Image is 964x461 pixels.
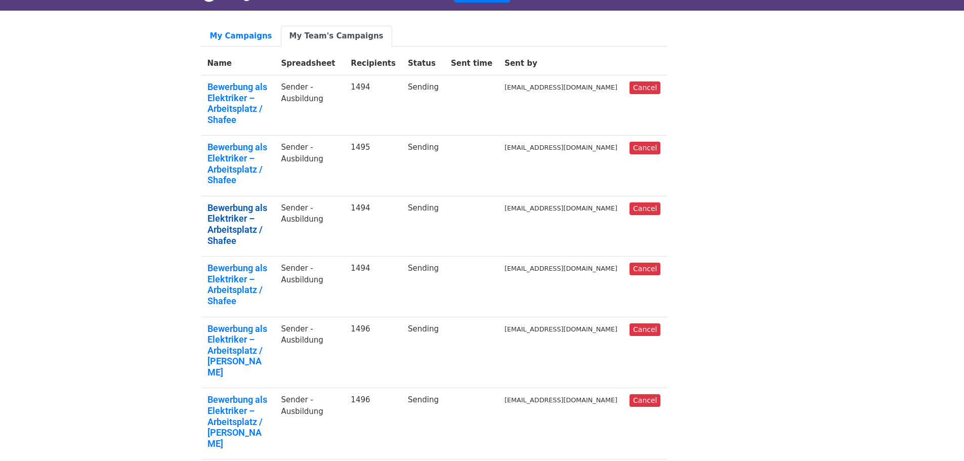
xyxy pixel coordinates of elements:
small: [EMAIL_ADDRESS][DOMAIN_NAME] [505,204,617,212]
a: Cancel [630,323,660,336]
th: Status [402,52,445,75]
td: 1494 [345,257,402,317]
small: [EMAIL_ADDRESS][DOMAIN_NAME] [505,144,617,151]
div: Chat-Widget [913,412,964,461]
a: My Team's Campaigns [281,26,392,47]
td: Sending [402,317,445,388]
td: Sender -Ausbildung [275,388,345,459]
td: Sending [402,388,445,459]
td: Sender -Ausbildung [275,136,345,196]
th: Sent by [498,52,623,75]
td: 1496 [345,388,402,459]
th: Name [201,52,275,75]
small: [EMAIL_ADDRESS][DOMAIN_NAME] [505,325,617,333]
small: [EMAIL_ADDRESS][DOMAIN_NAME] [505,83,617,91]
a: Cancel [630,263,660,275]
a: Bewerbung als Elektriker – Arbeitsplatz / Shafee [207,263,269,306]
small: [EMAIL_ADDRESS][DOMAIN_NAME] [505,265,617,272]
td: Sending [402,136,445,196]
td: 1494 [345,75,402,136]
td: Sender -Ausbildung [275,317,345,388]
td: Sending [402,257,445,317]
td: Sender -Ausbildung [275,257,345,317]
a: Cancel [630,81,660,94]
td: 1495 [345,136,402,196]
td: 1494 [345,196,402,256]
th: Recipients [345,52,402,75]
td: Sending [402,196,445,256]
th: Sent time [445,52,498,75]
a: Bewerbung als Elektriker – Arbeitsplatz / [PERSON_NAME] [207,394,269,449]
td: Sending [402,75,445,136]
td: Sender -Ausbildung [275,196,345,256]
a: Cancel [630,202,660,215]
a: Bewerbung als Elektriker – Arbeitsplatz / Shafee [207,142,269,185]
a: Cancel [630,394,660,407]
a: My Campaigns [201,26,281,47]
a: Bewerbung als Elektriker – Arbeitsplatz / Shafee [207,81,269,125]
a: Bewerbung als Elektriker – Arbeitsplatz / [PERSON_NAME] [207,323,269,378]
td: Sender -Ausbildung [275,75,345,136]
a: Cancel [630,142,660,154]
th: Spreadsheet [275,52,345,75]
small: [EMAIL_ADDRESS][DOMAIN_NAME] [505,396,617,404]
iframe: Chat Widget [913,412,964,461]
a: Bewerbung als Elektriker – Arbeitsplatz / Shafee [207,202,269,246]
td: 1496 [345,317,402,388]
